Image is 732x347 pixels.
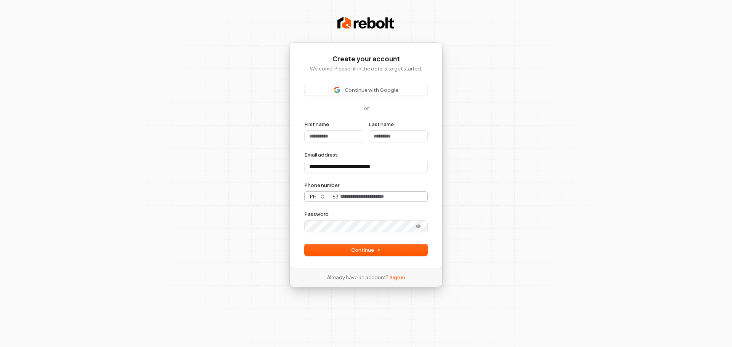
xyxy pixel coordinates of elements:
[390,274,405,281] a: Sign in
[327,274,388,281] span: Already have an account?
[305,182,339,189] label: Phone number
[364,105,369,112] p: or
[305,244,427,256] button: Continue
[351,246,381,253] span: Continue
[305,84,427,96] button: Sign in with GoogleContinue with Google
[345,86,398,93] span: Continue with Google
[305,54,427,64] h1: Create your account
[305,211,329,217] label: Password
[305,151,338,158] label: Email address
[334,87,340,93] img: Sign in with Google
[305,192,329,201] button: ph
[369,121,394,128] label: Last name
[337,15,395,30] img: Rebolt Logo
[305,121,329,128] label: First name
[305,65,427,72] p: Welcome! Please fill in the details to get started.
[411,222,426,231] button: Show password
